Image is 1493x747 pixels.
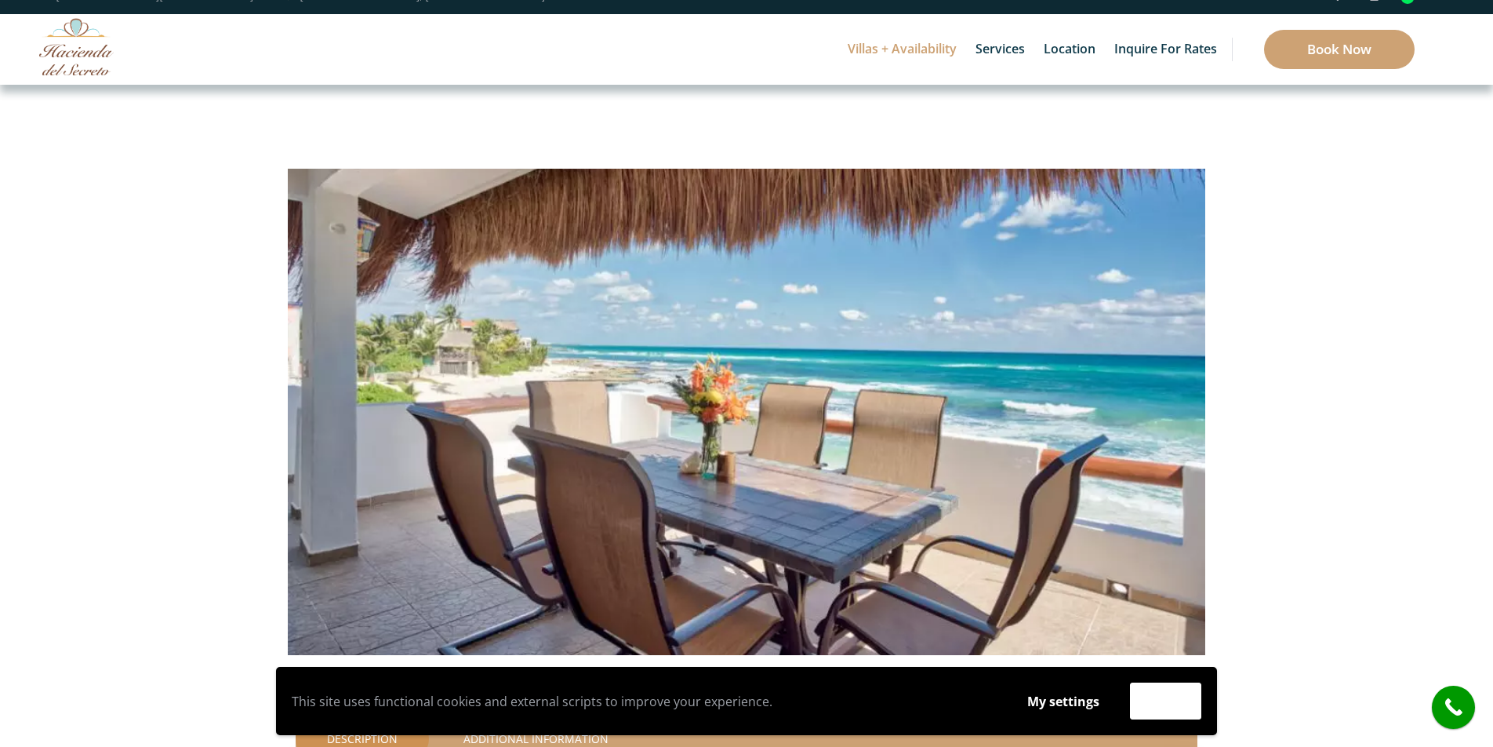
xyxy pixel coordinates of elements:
[288,664,427,688] a: Casa Del Secreto
[1036,14,1103,85] a: Location
[39,18,114,75] img: Awesome Logo
[1436,690,1471,725] i: call
[288,47,1205,659] img: IMG_2575-2-1024x682-1-1000x667.jpg.webp
[968,14,1033,85] a: Services
[292,690,997,713] p: This site uses functional cookies and external scripts to improve your experience.
[1264,30,1415,69] a: Book Now
[1130,683,1201,720] button: Accept
[840,14,964,85] a: Villas + Availability
[1012,683,1114,720] button: My settings
[1432,686,1475,729] a: call
[1106,14,1225,85] a: Inquire for Rates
